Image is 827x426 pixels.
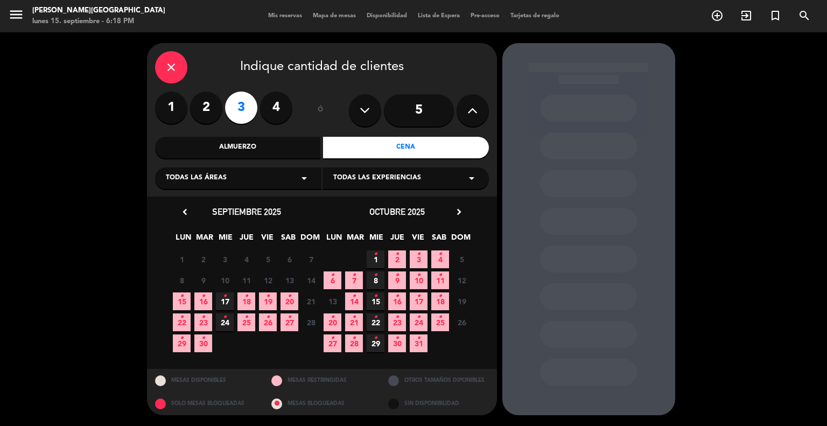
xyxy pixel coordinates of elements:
i: search [798,9,811,22]
i: • [352,267,356,284]
i: exit_to_app [740,9,753,22]
label: 3 [225,92,257,124]
div: MESAS RESTRINGIDAS [263,369,380,392]
i: • [417,288,420,305]
span: 24 [216,313,234,331]
i: • [352,309,356,326]
span: 5 [453,250,471,268]
span: octubre 2025 [369,206,425,217]
i: • [352,288,356,305]
span: 10 [216,271,234,289]
span: 17 [410,292,427,310]
i: • [223,288,227,305]
button: menu [8,6,24,26]
span: 12 [453,271,471,289]
i: • [244,309,248,326]
span: VIE [258,231,276,249]
label: 2 [190,92,222,124]
span: 29 [367,334,384,352]
span: 11 [237,271,255,289]
div: lunes 15. septiembre - 6:18 PM [32,16,165,27]
span: 18 [237,292,255,310]
span: 3 [216,250,234,268]
i: • [417,267,420,284]
i: • [201,330,205,347]
span: 19 [453,292,471,310]
span: 27 [281,313,298,331]
span: DOM [300,231,318,249]
i: • [288,309,291,326]
div: SOLO MESAS BLOQUEADAS [147,392,264,415]
span: 31 [410,334,427,352]
i: chevron_left [179,206,191,218]
i: • [374,246,377,263]
i: • [331,267,334,284]
i: • [201,288,205,305]
span: 8 [173,271,191,289]
span: 2 [194,250,212,268]
i: chevron_right [453,206,465,218]
span: Pre-acceso [465,13,505,19]
span: 13 [324,292,341,310]
i: • [331,309,334,326]
div: OTROS TAMAÑOS DIPONIBLES [380,369,497,392]
i: • [374,288,377,305]
span: Todas las áreas [166,173,227,184]
span: JUE [388,231,406,249]
span: 8 [367,271,384,289]
span: 9 [388,271,406,289]
i: arrow_drop_down [298,172,311,185]
span: MIE [216,231,234,249]
i: • [374,267,377,284]
i: • [395,330,399,347]
span: 26 [259,313,277,331]
i: • [374,309,377,326]
i: • [180,330,184,347]
span: Todas las experiencias [333,173,421,184]
span: MAR [195,231,213,249]
span: Mapa de mesas [307,13,361,19]
i: • [438,309,442,326]
span: Mis reservas [263,13,307,19]
span: 7 [345,271,363,289]
span: LUN [325,231,343,249]
span: 15 [367,292,384,310]
i: • [438,288,442,305]
div: Almuerzo [155,137,321,158]
i: close [165,61,178,74]
span: 6 [324,271,341,289]
label: 1 [155,92,187,124]
span: 28 [302,313,320,331]
i: • [374,330,377,347]
i: • [266,309,270,326]
span: 14 [345,292,363,310]
span: 17 [216,292,234,310]
span: 14 [302,271,320,289]
div: MESAS DISPONIBLES [147,369,264,392]
i: • [266,288,270,305]
i: • [244,288,248,305]
span: JUE [237,231,255,249]
span: Lista de Espera [412,13,465,19]
span: 13 [281,271,298,289]
span: SAB [279,231,297,249]
span: 10 [410,271,427,289]
i: • [180,288,184,305]
span: 9 [194,271,212,289]
span: 30 [194,334,212,352]
i: menu [8,6,24,23]
i: • [395,267,399,284]
span: 21 [302,292,320,310]
i: • [201,309,205,326]
span: 22 [173,313,191,331]
span: 1 [173,250,191,268]
span: MIE [367,231,385,249]
span: septiembre 2025 [212,206,281,217]
span: 30 [388,334,406,352]
span: 26 [453,313,471,331]
span: 25 [431,313,449,331]
i: • [395,309,399,326]
span: 4 [431,250,449,268]
span: Disponibilidad [361,13,412,19]
span: LUN [174,231,192,249]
